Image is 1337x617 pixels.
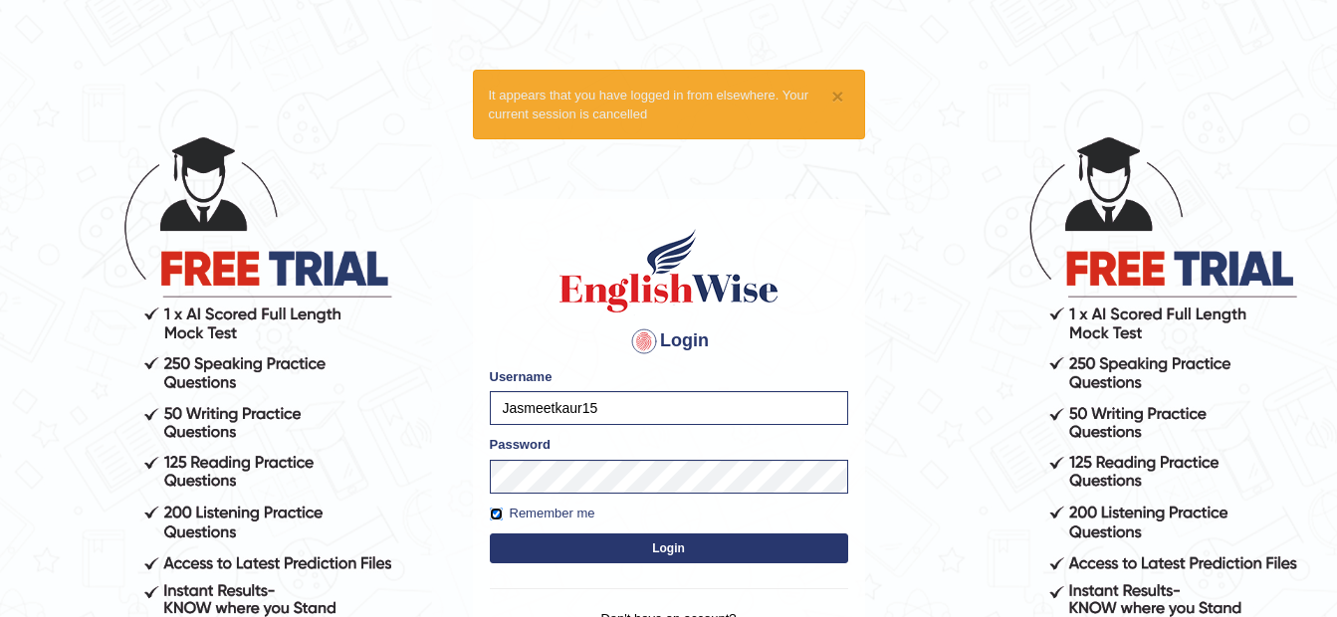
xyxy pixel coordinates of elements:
[490,508,503,520] input: Remember me
[490,367,553,386] label: Username
[473,70,865,139] div: It appears that you have logged in from elsewhere. Your current session is cancelled
[556,226,782,315] img: Logo of English Wise sign in for intelligent practice with AI
[490,504,595,523] label: Remember me
[490,435,551,454] label: Password
[831,86,843,106] button: ×
[490,533,848,563] button: Login
[490,325,848,357] h4: Login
